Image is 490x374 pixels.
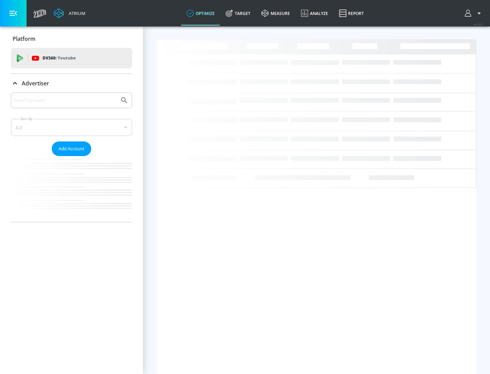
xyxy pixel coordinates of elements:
p: Advertiser [22,80,49,87]
div: A-Z [11,119,132,136]
a: Analyze [295,1,333,26]
a: measure [256,1,295,26]
a: Target [220,1,256,26]
button: Add Account [52,141,91,156]
div: Advertiser [11,92,132,222]
nav: list of Advertiser [11,156,132,222]
a: Atrium [54,8,85,18]
a: Report [333,1,369,26]
div: Platform [11,29,132,48]
input: Search by name [14,96,117,105]
p: DV360: [43,54,76,62]
label: Sort By [19,117,34,121]
div: Atrium [66,10,85,16]
div: DV360: Youtube [11,48,132,68]
div: Advertiser [11,74,132,93]
a: optimize [181,1,220,26]
p: Platform [13,35,35,42]
p: Youtube [58,54,76,62]
span: Add Account [59,145,84,153]
span: v 4.32.0 [474,22,483,26]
